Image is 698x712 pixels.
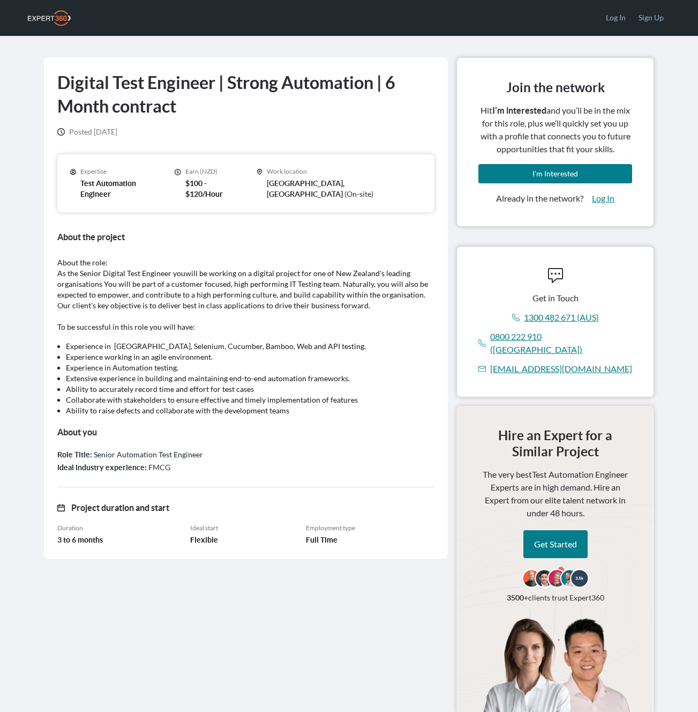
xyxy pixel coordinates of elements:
[478,468,633,520] span: The very best Test Automation Engineer Experts are in high demand. Hire an Expert from our elite ...
[306,535,337,545] span: Full Time
[523,530,588,558] a: Get Started
[257,168,263,176] svg: icon
[57,229,435,244] h3: About the project
[490,330,633,356] a: 0800 222 910 ([GEOGRAPHIC_DATA])
[175,168,181,176] svg: icon
[69,127,92,136] span: Posted
[57,269,185,278] span: As the Senior Digital Test Engineer you
[507,592,604,603] span: clients trust Expert360
[66,373,426,384] li: Extensive experience in building and maintaining end-to-end automation frameworks.
[496,192,583,205] span: Already in the network?
[57,269,428,310] span: will be working on a digital project for one of New Zealand's leading organisations You will be p...
[548,268,563,283] svg: icon
[344,189,373,198] span: ( On-site )
[490,362,632,375] a: [EMAIL_ADDRESS][DOMAIN_NAME]
[190,524,218,532] span: Ideal start
[57,448,435,461] div: Senior Automation Test Engineer
[592,192,614,205] a: Log In
[80,178,153,199] p: Test Automation Engineer
[512,314,520,321] svg: icon
[478,339,486,347] svg: icon
[522,569,589,588] img: svg+xml;base64,PHN2ZyB3aWR0aD0iMTI2IiBoZWlnaHQ9IjM2IiB2aWV3Qm94PSIwIDAgMTI2IDM2IiBmaWxsPSJub25lIi...
[66,362,426,373] li: Experience in Automation testing.
[532,169,578,178] span: I'm Interested
[478,164,632,183] button: I'm Interested
[80,167,153,176] p: Expertise
[28,10,71,26] img: Expert360
[478,427,633,459] h3: Hire an Expert for a Similar Project
[57,322,195,331] span: To be successful in this role you will have:
[66,384,426,395] li: Ability to accurately record time and effort for test cases
[185,178,235,199] p: $100 - $120/Hour
[532,292,579,305] span: Get in Touch
[190,535,218,545] span: Flexible
[57,535,103,545] span: 3 to 6 months
[57,450,92,459] label: Role Title :
[492,106,546,115] span: I’m interested
[524,311,599,324] a: 1300 482 671 (AUS)
[57,71,435,118] h1: Digital Test Engineer | Strong Automation | 6 Month contract
[57,463,147,472] label: Ideal industry experience :
[71,500,169,515] h3: Project duration and start
[185,167,235,176] p: Earn (NZD)
[507,594,528,602] b: 3500+
[69,127,117,137] span: [DATE]
[478,104,632,155] span: Hit and you’ll be in the mix for this role, plus we’ll quickly set you up with a profile that con...
[66,395,426,405] li: Collaborate with stakeholders to ensure effective and timely implementation of features
[57,461,435,474] div: FMCG
[57,524,83,532] span: Duration
[57,128,65,136] svg: icon
[57,504,65,511] svg: icon
[57,425,435,440] h3: About you
[267,167,422,176] p: Work location
[66,352,426,362] li: Experience working in an agile environment.
[57,258,108,267] span: About the role:
[267,179,344,198] span: [GEOGRAPHIC_DATA], [GEOGRAPHIC_DATA]
[506,79,605,95] h3: Join the network
[70,168,77,176] svg: icon
[478,365,486,373] svg: icon
[66,341,426,352] li: Experience in [GEOGRAPHIC_DATA], Selenium, Cucumber, Bamboo, Web and API testing.
[306,524,355,532] span: Employment type
[66,405,426,416] li: Ability to raise defects and collaborate with the development teams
